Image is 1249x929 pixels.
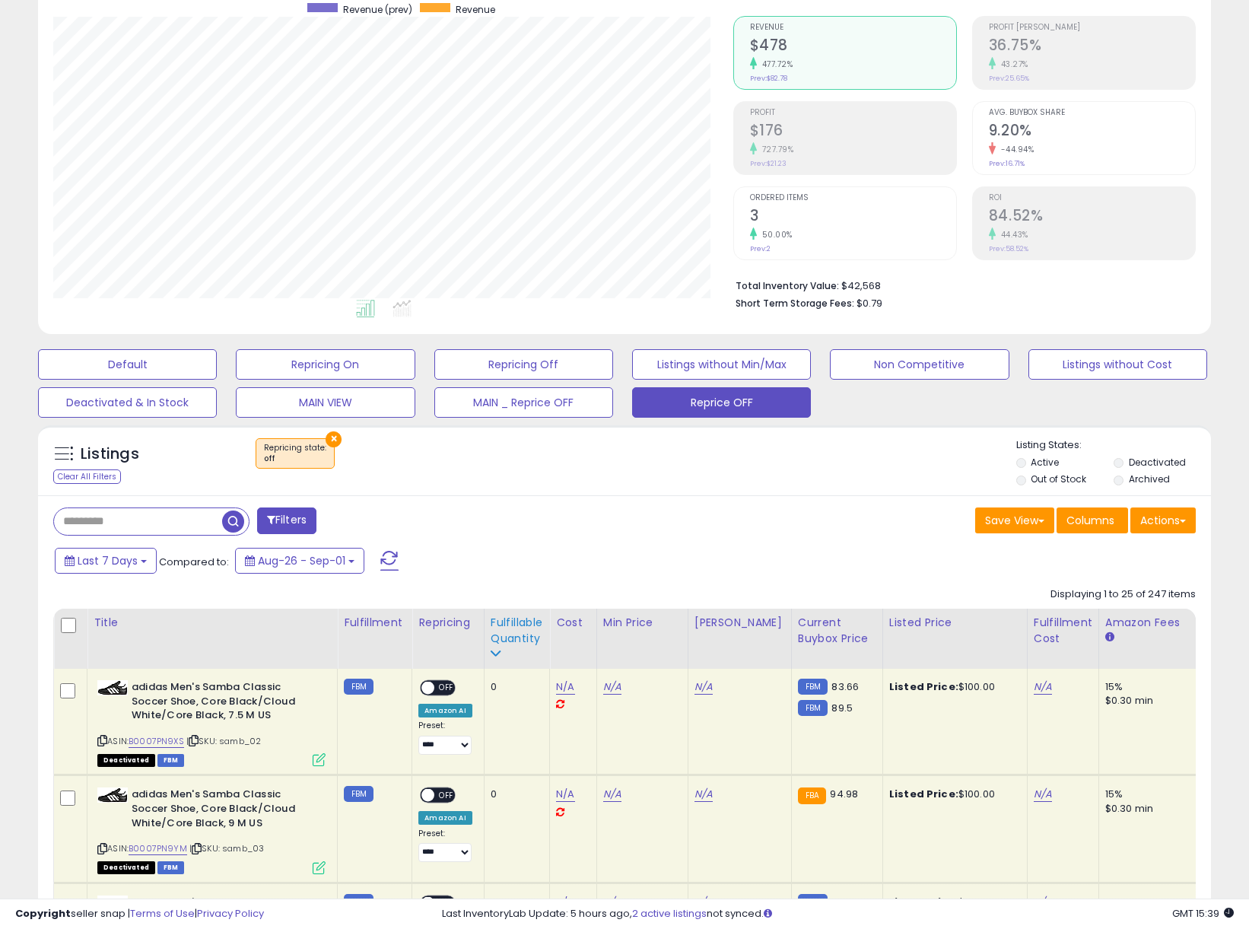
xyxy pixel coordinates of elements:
small: Prev: 25.65% [989,74,1029,83]
small: 43.27% [996,59,1028,70]
div: Preset: [418,721,472,755]
button: Actions [1130,507,1196,533]
small: FBM [344,679,373,695]
div: Displaying 1 to 25 of 247 items [1050,587,1196,602]
small: 477.72% [757,59,793,70]
small: 727.79% [757,144,794,155]
a: B0007PN9YM [129,842,187,855]
span: Ordered Items [750,194,956,202]
button: Repricing Off [434,349,613,380]
div: $100.00 [889,680,1015,694]
span: Last 7 Days [78,553,138,568]
button: MAIN VIEW [236,387,415,418]
span: All listings that are unavailable for purchase on Amazon for any reason other than out-of-stock [97,754,155,767]
div: 0 [491,787,538,801]
b: adidas Men's Samba Classic Soccer Shoe, Core Black/Cloud White/Core Black, 9 M US [132,787,316,834]
span: Profit [750,109,956,117]
h2: 9.20% [989,122,1195,142]
button: Reprice OFF [632,387,811,418]
div: 15% [1105,787,1232,801]
a: N/A [1034,787,1052,802]
div: Amazon Fees [1105,615,1237,631]
img: 314CNlFejfL._SL40_.jpg [97,787,128,803]
span: All listings that are unavailable for purchase on Amazon for any reason other than out-of-stock [97,861,155,874]
div: Fulfillable Quantity [491,615,543,647]
label: Active [1031,456,1059,469]
a: B0007PN9XS [129,735,184,748]
span: ROI [989,194,1195,202]
div: Amazon AI [418,704,472,717]
span: Repricing state : [264,442,326,465]
strong: Copyright [15,906,71,921]
label: Archived [1129,472,1170,485]
small: FBM [798,679,828,695]
span: Columns [1066,513,1114,528]
a: N/A [1034,679,1052,695]
span: 2025-09-9 15:39 GMT [1172,906,1234,921]
p: Listing States: [1016,438,1211,453]
a: N/A [603,787,621,802]
span: FBM [157,754,185,767]
button: Aug-26 - Sep-01 [235,548,364,574]
button: Deactivated & In Stock [38,387,217,418]
span: | SKU: samb_03 [189,842,264,854]
span: Revenue (prev) [343,3,412,16]
div: Cost [556,615,590,631]
h2: $176 [750,122,956,142]
div: Fulfillment Cost [1034,615,1092,647]
label: Deactivated [1129,456,1186,469]
div: Last InventoryLab Update: 5 hours ago, not synced. [442,907,1234,921]
h5: Listings [81,444,139,465]
div: Fulfillment [344,615,405,631]
h2: 36.75% [989,37,1195,57]
div: 0 [491,680,538,694]
b: Total Inventory Value: [736,279,839,292]
small: Prev: 2 [750,244,771,253]
button: Save View [975,507,1054,533]
div: 15% [1105,680,1232,694]
span: Aug-26 - Sep-01 [258,553,345,568]
div: $100.00 [889,787,1015,801]
h2: $478 [750,37,956,57]
button: Columns [1057,507,1128,533]
span: Revenue [456,3,495,16]
div: Repricing [418,615,478,631]
span: Avg. Buybox Share [989,109,1195,117]
h2: 3 [750,207,956,227]
span: Compared to: [159,555,229,569]
div: Current Buybox Price [798,615,876,647]
small: FBM [344,786,373,802]
small: Amazon Fees. [1105,631,1114,644]
span: OFF [435,789,459,802]
a: N/A [694,679,713,695]
small: Prev: $82.78 [750,74,787,83]
span: | SKU: samb_02 [186,735,261,747]
a: 2 active listings [632,906,707,921]
span: Profit [PERSON_NAME] [989,24,1195,32]
b: Listed Price: [889,787,958,801]
button: Repricing On [236,349,415,380]
div: ASIN: [97,787,326,872]
span: 94.98 [830,787,858,801]
h2: 84.52% [989,207,1195,227]
button: Default [38,349,217,380]
small: Prev: 58.52% [989,244,1028,253]
div: Title [94,615,331,631]
button: Listings without Cost [1028,349,1207,380]
b: Short Term Storage Fees: [736,297,854,310]
small: 44.43% [996,229,1028,240]
small: -44.94% [996,144,1034,155]
button: Last 7 Days [55,548,157,574]
b: adidas Men's Samba Classic Soccer Shoe, Core Black/Cloud White/Core Black, 7.5 M US [132,680,316,727]
div: Listed Price [889,615,1021,631]
a: Terms of Use [130,906,195,921]
a: N/A [556,679,574,695]
div: seller snap | | [15,907,264,921]
span: Revenue [750,24,956,32]
span: OFF [435,682,459,695]
button: Filters [257,507,316,534]
div: $0.30 min [1105,802,1232,816]
a: N/A [694,787,713,802]
a: N/A [603,679,621,695]
div: [PERSON_NAME] [694,615,785,631]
